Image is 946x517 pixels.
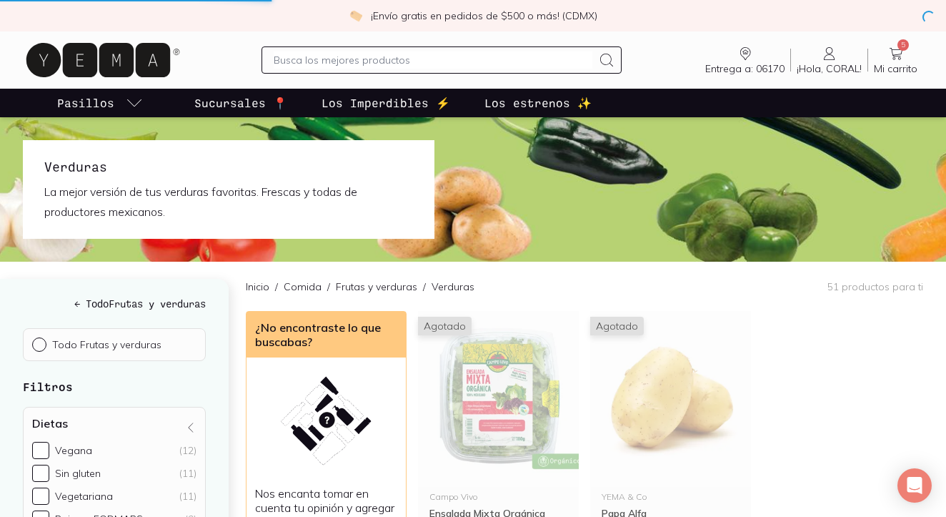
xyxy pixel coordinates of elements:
p: La mejor versión de tus verduras favoritas. Frescas y todas de productores mexicanos. [44,182,413,222]
div: Open Intercom Messenger [897,468,932,503]
h5: ← Todo Frutas y verduras [23,296,206,311]
input: Sin gluten(11) [32,465,49,482]
a: Frutas y verduras [336,280,417,293]
a: Entrega a: 06170 [699,45,790,75]
div: ¿No encontraste lo que buscabas? [247,312,406,358]
img: Ensalada Mixta Orgánica Campo Vivo [418,311,579,487]
p: Los estrenos ✨ [484,94,592,112]
a: Los Imperdibles ⚡️ [319,89,453,117]
div: Vegetariana [55,490,113,503]
span: Agotado [590,317,644,335]
div: (11) [179,467,196,480]
p: Todo Frutas y verduras [52,338,161,351]
input: Vegetariana(11) [32,488,49,505]
p: Los Imperdibles ⚡️ [322,94,450,112]
a: ← TodoFrutas y verduras [23,296,206,311]
span: 5 [897,39,909,51]
strong: Filtros [23,380,73,393]
input: Vegana(12) [32,442,49,459]
div: YEMA & Co [602,493,740,501]
a: Comida [284,280,322,293]
div: (11) [179,490,196,503]
span: / [417,280,432,294]
span: Mi carrito [874,62,917,75]
p: Sucursales 📍 [194,94,287,112]
div: Sin gluten [55,467,101,480]
div: Campo Vivo [429,493,567,501]
h4: Dietas [32,416,68,430]
input: Busca los mejores productos [274,51,592,69]
img: Papa Alfa Kg [590,311,751,487]
p: 51 productos para ti [827,280,923,293]
a: 5Mi carrito [868,45,923,75]
div: (12) [179,444,196,457]
p: Pasillos [57,94,114,112]
div: Vegana [55,444,92,457]
p: ¡Envío gratis en pedidos de $500 o más! (CDMX) [371,9,597,23]
a: Los estrenos ✨ [482,89,594,117]
a: ¡Hola, CORAL! [791,45,867,75]
a: Sucursales 📍 [191,89,290,117]
span: Agotado [418,317,472,335]
img: check [349,9,362,22]
span: / [269,280,284,294]
p: Verduras [432,280,474,294]
a: Inicio [246,280,269,293]
span: / [322,280,336,294]
span: ¡Hola, CORAL! [797,62,862,75]
a: pasillo-todos-link [54,89,146,117]
span: Entrega a: 06170 [705,62,785,75]
h1: Verduras [44,157,413,176]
